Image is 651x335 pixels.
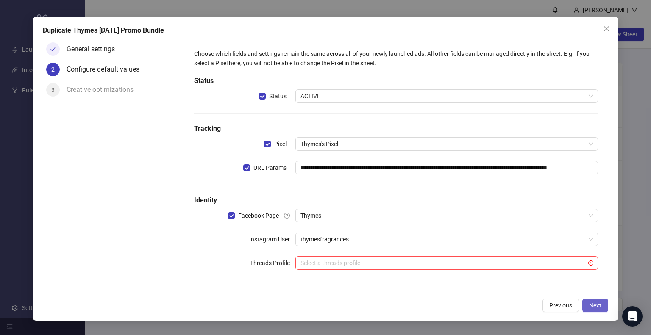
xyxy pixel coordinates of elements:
[300,90,593,102] span: ACTIVE
[582,299,608,312] button: Next
[194,124,598,134] h5: Tracking
[300,209,593,222] span: Thymes
[235,211,282,220] span: Facebook Page
[603,25,610,32] span: close
[300,233,593,246] span: thymesfragrances
[250,256,295,270] label: Threads Profile
[194,49,598,68] div: Choose which fields and settings remain the same across all of your newly launched ads. All other...
[67,42,122,56] div: General settings
[284,213,290,219] span: question-circle
[266,91,290,101] span: Status
[249,233,295,246] label: Instagram User
[622,306,643,327] div: Open Intercom Messenger
[43,25,608,36] div: Duplicate Thymes [DATE] Promo Bundle
[51,86,55,93] span: 3
[549,302,572,309] span: Previous
[271,139,290,149] span: Pixel
[194,195,598,205] h5: Identity
[67,63,146,76] div: Configure default values
[51,66,55,73] span: 2
[300,138,593,150] span: Thymes's Pixel
[194,76,598,86] h5: Status
[600,22,613,36] button: Close
[588,260,593,266] span: exclamation-circle
[50,46,56,52] span: check
[250,163,290,172] span: URL Params
[67,83,140,97] div: Creative optimizations
[542,299,579,312] button: Previous
[589,302,601,309] span: Next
